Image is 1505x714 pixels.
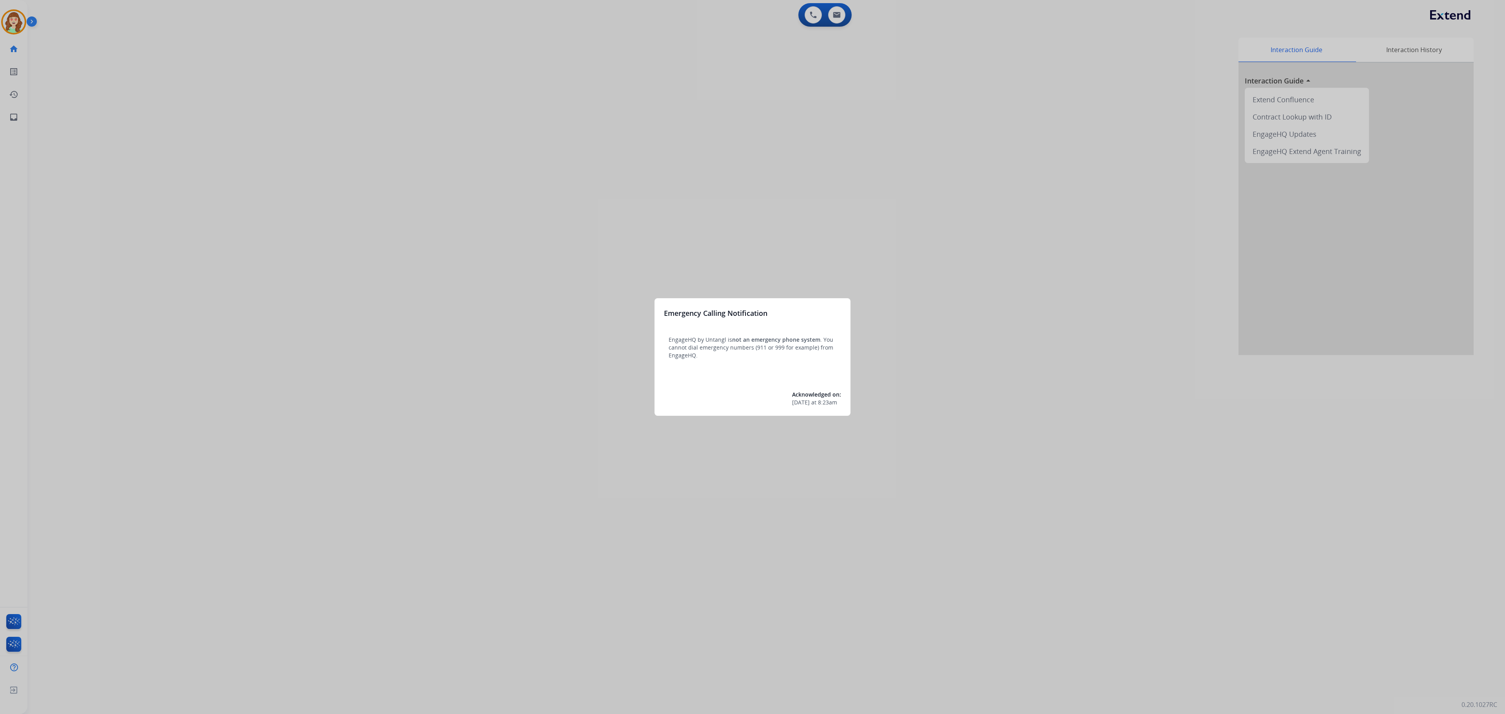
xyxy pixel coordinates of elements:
span: [DATE] [792,399,810,406]
p: EngageHQ by Untangl is . You cannot dial emergency numbers (911 or 999 for example) from EngageHQ. [669,336,836,359]
p: 0.20.1027RC [1461,700,1497,709]
span: not an emergency phone system [732,336,820,343]
span: Acknowledged on: [792,391,841,398]
h3: Emergency Calling Notification [664,308,767,319]
div: at [792,399,841,406]
span: 8:23am [818,399,837,406]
